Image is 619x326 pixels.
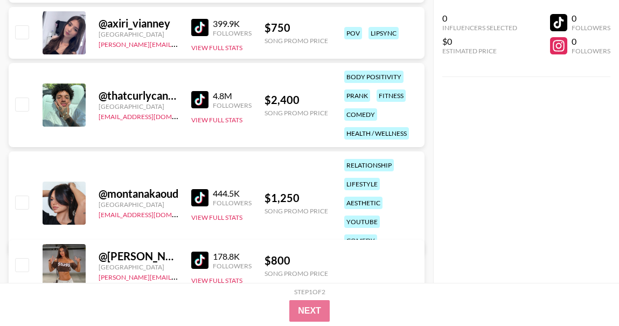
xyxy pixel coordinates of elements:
[213,29,252,37] div: Followers
[213,262,252,270] div: Followers
[572,24,610,32] div: Followers
[344,71,404,83] div: body positivity
[99,271,258,281] a: [PERSON_NAME][EMAIL_ADDRESS][DOMAIN_NAME]
[213,101,252,109] div: Followers
[265,37,328,45] div: Song Promo Price
[442,36,517,47] div: $0
[344,197,382,209] div: aesthetic
[191,44,242,52] button: View Full Stats
[99,110,207,121] a: [EMAIL_ADDRESS][DOMAIN_NAME]
[191,19,208,36] img: TikTok
[572,36,610,47] div: 0
[344,178,380,190] div: lifestyle
[213,18,252,29] div: 399.9K
[265,269,328,278] div: Song Promo Price
[191,213,242,221] button: View Full Stats
[99,187,178,200] div: @ montanakaoud
[344,216,380,228] div: youtube
[99,263,178,271] div: [GEOGRAPHIC_DATA]
[368,27,399,39] div: lipsync
[572,47,610,55] div: Followers
[265,207,328,215] div: Song Promo Price
[344,108,377,121] div: comedy
[289,300,330,322] button: Next
[99,102,178,110] div: [GEOGRAPHIC_DATA]
[442,24,517,32] div: Influencers Selected
[213,251,252,262] div: 178.8K
[344,234,377,247] div: comedy
[191,252,208,269] img: TikTok
[294,288,325,296] div: Step 1 of 2
[265,191,328,205] div: $ 1,250
[191,276,242,285] button: View Full Stats
[213,188,252,199] div: 444.5K
[99,38,258,48] a: [PERSON_NAME][EMAIL_ADDRESS][DOMAIN_NAME]
[213,91,252,101] div: 4.8M
[99,200,178,209] div: [GEOGRAPHIC_DATA]
[99,17,178,30] div: @ axiri_vianney
[99,30,178,38] div: [GEOGRAPHIC_DATA]
[344,127,409,140] div: health / wellness
[377,89,406,102] div: fitness
[265,21,328,34] div: $ 750
[191,189,208,206] img: TikTok
[442,13,517,24] div: 0
[99,209,207,219] a: [EMAIL_ADDRESS][DOMAIN_NAME]
[213,199,252,207] div: Followers
[265,254,328,267] div: $ 800
[265,93,328,107] div: $ 2,400
[191,91,208,108] img: TikTok
[344,159,394,171] div: relationship
[572,13,610,24] div: 0
[265,109,328,117] div: Song Promo Price
[99,89,178,102] div: @ thatcurlycanadian
[344,27,362,39] div: pov
[99,249,178,263] div: @ [PERSON_NAME].[PERSON_NAME]
[344,89,370,102] div: prank
[442,47,517,55] div: Estimated Price
[191,116,242,124] button: View Full Stats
